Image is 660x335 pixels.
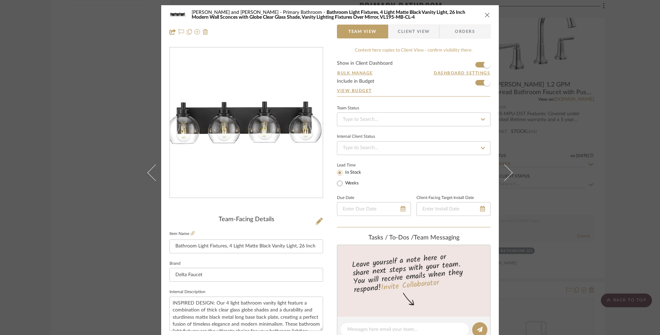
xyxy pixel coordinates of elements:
[344,170,361,176] label: In Stock
[337,162,373,168] label: Lead Time
[337,196,354,200] label: Due Date
[203,29,208,35] img: Remove from project
[344,180,359,187] label: Weeks
[484,12,491,18] button: close
[337,70,373,76] button: Bulk Manage
[283,10,327,15] span: Primary Bathroom
[169,268,323,282] input: Enter Brand
[337,47,491,54] div: Content here copies to Client View - confirm visibility there.
[169,216,323,224] div: Team-Facing Details
[337,202,411,216] input: Enter Due Date
[337,112,491,126] input: Type to Search…
[336,250,492,296] div: Leave yourself a note here or share next steps with your team. You will receive emails when they ...
[169,239,323,253] input: Enter Item Name
[169,8,186,22] img: 9beb5271-e40d-4cfd-873c-4f664e6dd192_48x40.jpg
[192,10,465,20] span: Bathroom Light Fixtures, 4 Light Matte Black Vanity Light, 26 Inch Modern Wall Sconces with Globe...
[337,88,491,93] a: View Budget
[447,25,483,38] span: Orders
[337,168,373,188] mat-radio-group: Select item type
[169,231,195,237] label: Item Name
[170,94,323,152] img: 9beb5271-e40d-4cfd-873c-4f664e6dd192_436x436.jpg
[337,135,375,138] div: Internal Client Status
[348,25,377,38] span: Team View
[416,196,474,200] label: Client-Facing Target Install Date
[337,141,491,155] input: Type to Search…
[381,277,440,294] a: Invite Collaborator
[398,25,430,38] span: Client View
[337,107,359,110] div: Team Status
[416,202,491,216] input: Enter Install Date
[170,94,323,152] div: 0
[368,235,414,241] span: Tasks / To-Dos /
[337,234,491,242] div: team Messaging
[192,10,283,15] span: [PERSON_NAME] and [PERSON_NAME]
[169,290,205,294] label: Internal Description
[169,262,181,265] label: Brand
[433,70,491,76] button: Dashboard Settings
